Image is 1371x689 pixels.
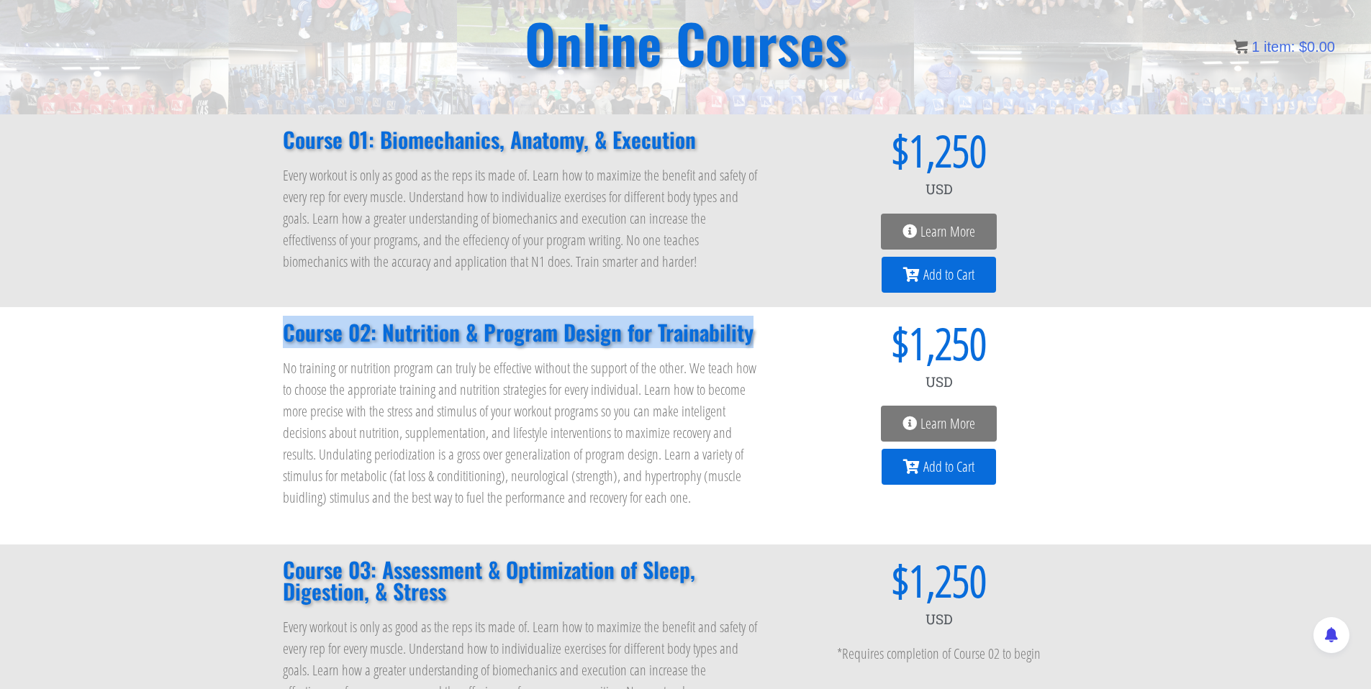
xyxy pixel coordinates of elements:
a: Learn More [881,406,997,442]
a: Learn More [881,214,997,250]
h2: Course 03: Assessment & Optimization of Sleep, Digestion, & Stress [283,559,761,602]
span: 1,250 [909,559,987,602]
img: icon11.png [1234,40,1248,54]
h2: Course 02: Nutrition & Program Design for Trainability [283,321,761,343]
span: 1 [1252,39,1259,55]
a: Add to Cart [882,257,996,293]
p: No training or nutrition program can truly be effective without the support of the other. We teac... [283,357,761,508]
a: Add to Cart [882,449,996,485]
h2: Course 01: Biomechanics, Anatomy, & Execution [283,129,761,150]
p: Every workout is only as good as the reps its made of. Learn how to maximize the benefit and safe... [283,165,761,273]
span: $ [789,129,909,172]
bdi: 0.00 [1299,39,1335,55]
div: USD [789,365,1089,399]
a: 1 item: $0.00 [1234,39,1335,55]
span: Add to Cart [923,460,974,474]
span: Add to Cart [923,268,974,282]
span: Learn More [920,416,975,431]
div: USD [789,602,1089,636]
span: $ [1299,39,1307,55]
span: $ [789,559,909,602]
span: Learn More [920,224,975,239]
span: 1,250 [909,321,987,365]
span: 1,250 [909,129,987,172]
span: $ [789,321,909,365]
span: item: [1264,39,1295,55]
div: USD [789,172,1089,206]
p: *Requires completion of Course 02 to begin [789,643,1089,665]
h2: Online Courses [525,16,847,70]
